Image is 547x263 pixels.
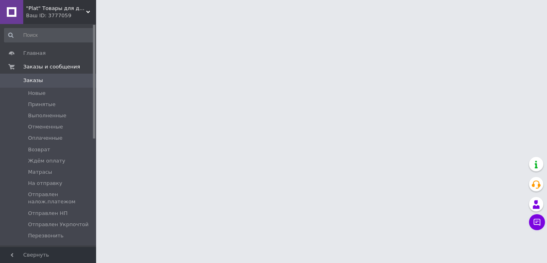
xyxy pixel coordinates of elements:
span: Главная [23,50,46,57]
input: Поиск [4,28,95,42]
span: На отправку [28,180,62,187]
span: Возврат [28,146,50,153]
span: Отправлен НП [28,210,68,217]
span: Ждём оплату [28,157,65,165]
div: Ваш ID: 3777059 [26,12,96,19]
span: Заказы и сообщения [23,63,80,70]
span: Матрасы [28,169,52,176]
span: Отправлен налож.платежом [28,191,94,205]
span: Заказы [23,77,43,84]
span: Отмененные [28,123,63,130]
span: Принятые [28,101,56,108]
button: Чат с покупателем [529,214,545,230]
span: "Plat" Товары для дома и отдыха. [26,5,86,12]
span: Выполненные [28,112,66,119]
span: Новые [28,90,46,97]
span: Оплаченные [28,135,62,142]
span: Отправлен Укрпочтой [28,221,88,228]
span: Перезвонить [28,232,64,239]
